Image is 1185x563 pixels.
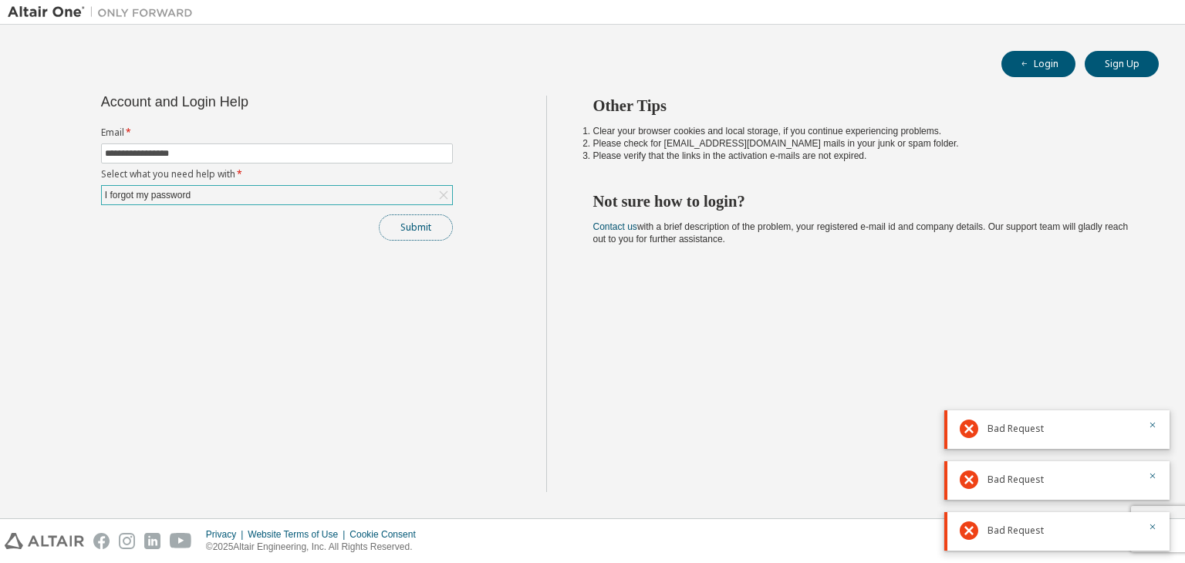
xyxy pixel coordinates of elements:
img: linkedin.svg [144,533,160,549]
h2: Other Tips [593,96,1132,116]
button: Submit [379,214,453,241]
img: facebook.svg [93,533,110,549]
img: instagram.svg [119,533,135,549]
button: Sign Up [1085,51,1159,77]
div: I forgot my password [102,186,452,204]
img: altair_logo.svg [5,533,84,549]
span: Bad Request [987,474,1044,486]
span: with a brief description of the problem, your registered e-mail id and company details. Our suppo... [593,221,1129,244]
div: Privacy [206,528,248,541]
li: Please check for [EMAIL_ADDRESS][DOMAIN_NAME] mails in your junk or spam folder. [593,137,1132,150]
img: Altair One [8,5,201,20]
p: © 2025 Altair Engineering, Inc. All Rights Reserved. [206,541,425,554]
div: Cookie Consent [349,528,424,541]
li: Please verify that the links in the activation e-mails are not expired. [593,150,1132,162]
li: Clear your browser cookies and local storage, if you continue experiencing problems. [593,125,1132,137]
div: Website Terms of Use [248,528,349,541]
img: youtube.svg [170,533,192,549]
a: Contact us [593,221,637,232]
button: Login [1001,51,1075,77]
div: Account and Login Help [101,96,383,108]
span: Bad Request [987,524,1044,537]
div: I forgot my password [103,187,193,204]
h2: Not sure how to login? [593,191,1132,211]
label: Email [101,126,453,139]
label: Select what you need help with [101,168,453,180]
span: Bad Request [987,423,1044,435]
